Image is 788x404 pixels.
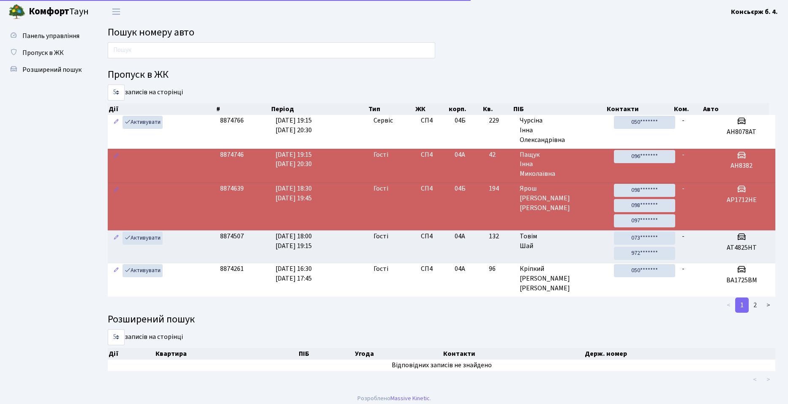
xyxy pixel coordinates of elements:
span: Сервіс [374,116,393,126]
th: Контакти [606,103,673,115]
span: 8874639 [220,184,244,193]
span: - [682,184,684,193]
span: [DATE] 19:15 [DATE] 20:30 [275,116,312,135]
span: 04А [455,150,465,159]
span: Розширений пошук [22,65,82,74]
a: Редагувати [111,116,121,129]
th: ПІБ [513,103,606,115]
span: 8874507 [220,232,244,241]
span: СП4 [421,116,448,126]
h5: АН8078АТ [712,128,772,136]
label: записів на сторінці [108,329,183,345]
b: Комфорт [29,5,69,18]
button: Переключити навігацію [106,5,127,19]
span: СП4 [421,184,448,194]
h4: Розширений пошук [108,314,775,326]
span: Пащук Інна Миколаївна [520,150,607,179]
th: Угода [354,348,442,360]
span: Ярош [PERSON_NAME] [PERSON_NAME] [520,184,607,213]
span: 04Б [455,184,466,193]
a: Редагувати [111,232,121,245]
th: Авто [702,103,769,115]
label: записів на сторінці [108,85,183,101]
span: 04Б [455,116,466,125]
a: Редагувати [111,184,121,197]
span: Пропуск в ЖК [22,48,64,57]
span: Гості [374,264,388,274]
span: Гості [374,150,388,160]
span: Панель управління [22,31,79,41]
a: Активувати [123,116,163,129]
span: 8874766 [220,116,244,125]
span: 04А [455,232,465,241]
th: # [215,103,270,115]
select: записів на сторінці [108,329,125,345]
th: Контакти [442,348,584,360]
span: Гості [374,232,388,241]
input: Пошук [108,42,435,58]
img: logo.png [8,3,25,20]
span: [DATE] 19:15 [DATE] 20:30 [275,150,312,169]
span: Товім Шай [520,232,607,251]
th: ПІБ [298,348,354,360]
span: - [682,150,684,159]
span: 8874261 [220,264,244,273]
h5: AT4825HT [712,244,772,252]
a: Редагувати [111,264,121,277]
span: 04А [455,264,465,273]
a: Панель управління [4,27,89,44]
th: Тип [368,103,414,115]
span: СП4 [421,232,448,241]
div: Розроблено . [357,394,431,403]
span: Кріпкий [PERSON_NAME] [PERSON_NAME] [520,264,607,293]
a: Активувати [123,232,163,245]
span: 194 [489,184,513,194]
span: 96 [489,264,513,274]
a: Редагувати [111,150,121,163]
select: записів на сторінці [108,85,125,101]
span: 8874746 [220,150,244,159]
span: [DATE] 16:30 [DATE] 17:45 [275,264,312,283]
a: Консьєрж б. 4. [731,7,778,17]
span: - [682,116,684,125]
th: Дії [108,348,155,360]
a: 1 [735,298,749,313]
span: 229 [489,116,513,126]
span: - [682,232,684,241]
th: ЖК [414,103,448,115]
a: Активувати [123,264,163,277]
span: Пошук номеру авто [108,25,194,40]
span: СП4 [421,264,448,274]
th: Кв. [482,103,513,115]
th: Дії [108,103,215,115]
span: Таун [29,5,89,19]
h5: ВА1725ВМ [712,276,772,284]
td: Відповідних записів не знайдено [108,360,775,371]
a: Пропуск в ЖК [4,44,89,61]
a: > [761,298,775,313]
b: Консьєрж б. 4. [731,7,778,16]
span: - [682,264,684,273]
span: [DATE] 18:00 [DATE] 19:15 [275,232,312,251]
span: СП4 [421,150,448,160]
span: Чурсіна Інна Олександрівна [520,116,607,145]
span: Гості [374,184,388,194]
h4: Пропуск в ЖК [108,69,775,81]
th: корп. [448,103,482,115]
a: Розширений пошук [4,61,89,78]
h5: АН8382 [712,162,772,170]
span: [DATE] 18:30 [DATE] 19:45 [275,184,312,203]
th: Квартира [155,348,298,360]
a: Massive Kinetic [390,394,430,403]
th: Держ. номер [584,348,775,360]
th: Ком. [673,103,702,115]
a: 2 [748,298,762,313]
span: 132 [489,232,513,241]
h5: АР1712НЕ [712,196,772,204]
th: Період [270,103,368,115]
span: 42 [489,150,513,160]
